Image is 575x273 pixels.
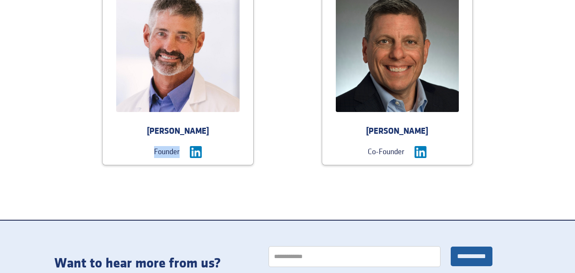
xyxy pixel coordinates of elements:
[322,126,473,138] div: [PERSON_NAME]
[103,126,253,138] div: [PERSON_NAME]
[154,146,180,158] div: Founder
[368,146,404,158] div: Co-Founder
